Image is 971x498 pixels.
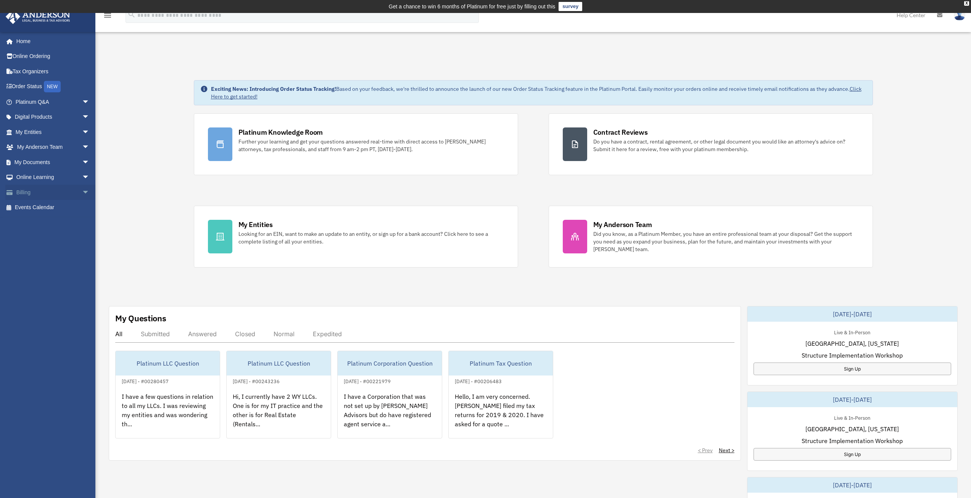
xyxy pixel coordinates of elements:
a: My Anderson Teamarrow_drop_down [5,140,101,155]
a: Tax Organizers [5,64,101,79]
div: Platinum LLC Question [227,351,331,376]
div: My Questions [115,313,166,324]
div: Platinum Knowledge Room [238,127,323,137]
a: Billingarrow_drop_down [5,185,101,200]
a: Platinum Knowledge Room Further your learning and get your questions answered real-time with dire... [194,113,518,175]
div: Based on your feedback, we're thrilled to announce the launch of our new Order Status Tracking fe... [211,85,866,100]
div: Looking for an EIN, want to make an update to an entity, or sign up for a bank account? Click her... [238,230,504,245]
a: Platinum Q&Aarrow_drop_down [5,94,101,110]
div: My Entities [238,220,273,229]
div: Do you have a contract, rental agreement, or other legal document you would like an attorney's ad... [593,138,859,153]
a: Platinum LLC Question[DATE] - #00243236Hi, I currently have 2 WY LLCs. One is for my IT practice ... [226,351,331,438]
span: Structure Implementation Workshop [802,436,903,445]
a: Platinum Tax Question[DATE] - #00206483Hello, I am very concerned. [PERSON_NAME] filed my tax ret... [448,351,553,438]
span: arrow_drop_down [82,140,97,155]
div: Get a chance to win 6 months of Platinum for free just by filling out this [389,2,556,11]
div: I have a Corporation that was not set up by [PERSON_NAME] Advisors but do have registered agent s... [338,386,442,445]
a: Contract Reviews Do you have a contract, rental agreement, or other legal document you would like... [549,113,873,175]
div: Platinum Tax Question [449,351,553,376]
i: search [127,10,136,19]
span: arrow_drop_down [82,124,97,140]
div: [DATE]-[DATE] [747,477,957,493]
span: [GEOGRAPHIC_DATA], [US_STATE] [805,339,899,348]
div: [DATE]-[DATE] [747,392,957,407]
div: Platinum LLC Question [116,351,220,376]
img: User Pic [954,10,965,21]
a: survey [559,2,582,11]
div: All [115,330,122,338]
i: menu [103,11,112,20]
span: arrow_drop_down [82,185,97,200]
img: Anderson Advisors Platinum Portal [3,9,72,24]
a: menu [103,13,112,20]
a: Sign Up [754,448,951,461]
a: Platinum Corporation Question[DATE] - #00221979I have a Corporation that was not set up by [PERSO... [337,351,442,438]
span: arrow_drop_down [82,94,97,110]
span: Structure Implementation Workshop [802,351,903,360]
a: My Entities Looking for an EIN, want to make an update to an entity, or sign up for a bank accoun... [194,206,518,268]
a: Order StatusNEW [5,79,101,95]
div: Further your learning and get your questions answered real-time with direct access to [PERSON_NAM... [238,138,504,153]
a: My Entitiesarrow_drop_down [5,124,101,140]
div: My Anderson Team [593,220,652,229]
div: close [964,1,969,6]
div: Normal [274,330,295,338]
a: Events Calendar [5,200,101,215]
div: [DATE]-[DATE] [747,306,957,322]
div: Contract Reviews [593,127,648,137]
a: Online Ordering [5,49,101,64]
a: Online Learningarrow_drop_down [5,170,101,185]
div: [DATE] - #00221979 [338,377,397,385]
div: [DATE] - #00206483 [449,377,508,385]
span: arrow_drop_down [82,155,97,170]
div: Platinum Corporation Question [338,351,442,376]
div: NEW [44,81,61,92]
div: Expedited [313,330,342,338]
a: My Documentsarrow_drop_down [5,155,101,170]
a: My Anderson Team Did you know, as a Platinum Member, you have an entire professional team at your... [549,206,873,268]
div: [DATE] - #00243236 [227,377,286,385]
div: Live & In-Person [828,328,876,336]
a: Next > [719,446,734,454]
div: Hello, I am very concerned. [PERSON_NAME] filed my tax returns for 2019 & 2020. I have asked for ... [449,386,553,445]
a: Platinum LLC Question[DATE] - #00280457I have a few questions in relation to all my LLCs. I was r... [115,351,220,438]
div: Live & In-Person [828,413,876,421]
div: Closed [235,330,255,338]
span: arrow_drop_down [82,170,97,185]
div: Submitted [141,330,170,338]
div: Hi, I currently have 2 WY LLCs. One is for my IT practice and the other is for Real Estate (Renta... [227,386,331,445]
a: Home [5,34,97,49]
span: arrow_drop_down [82,110,97,125]
strong: Exciting News: Introducing Order Status Tracking! [211,85,336,92]
div: [DATE] - #00280457 [116,377,175,385]
div: Did you know, as a Platinum Member, you have an entire professional team at your disposal? Get th... [593,230,859,253]
a: Sign Up [754,363,951,375]
a: Digital Productsarrow_drop_down [5,110,101,125]
a: Click Here to get started! [211,85,862,100]
span: [GEOGRAPHIC_DATA], [US_STATE] [805,424,899,434]
div: I have a few questions in relation to all my LLCs. I was reviewing my entities and was wondering ... [116,386,220,445]
div: Answered [188,330,217,338]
